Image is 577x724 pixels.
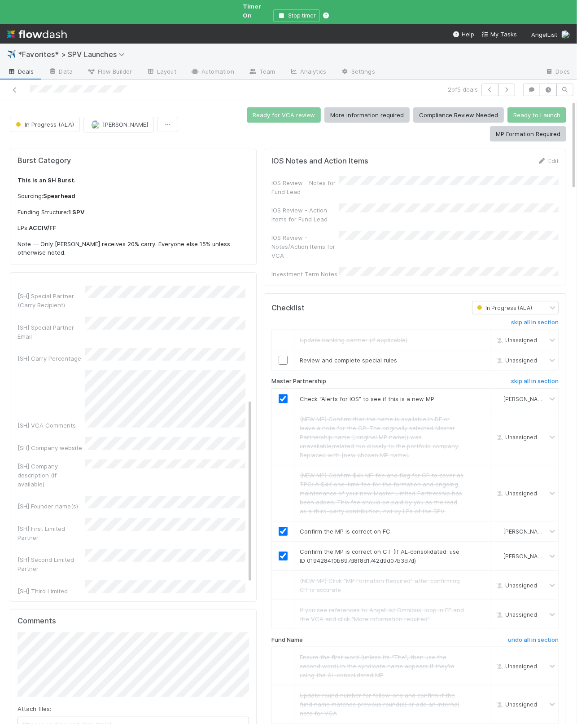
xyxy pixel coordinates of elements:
h6: skip all in section [511,378,559,385]
span: [PERSON_NAME] [503,528,547,534]
strong: Spearhead [43,192,75,199]
div: [SH] VCA Comments [17,421,85,430]
a: skip all in section [511,319,559,330]
button: More information required [324,107,410,123]
span: [PERSON_NAME] [103,121,148,128]
div: IOS Review - Notes for Fund Lead [271,178,339,196]
div: [SH] Third Limited Partner [17,587,85,605]
span: Ensure the first word (unless it’s “The”, then use the second word) in the syndicate name appears... [300,653,455,679]
p: Funding Structure: [17,208,249,217]
a: Automation [184,65,241,79]
span: Unassigned [494,433,537,440]
a: skip all in section [511,378,559,388]
img: avatar_b18de8e2-1483-4e81-aa60-0a3d21592880.png [495,552,502,560]
span: Unassigned [494,337,537,344]
div: [SH] Founder name(s) [17,502,85,511]
a: Edit [538,157,559,164]
label: Attach files: [17,704,51,713]
span: (NEW MP) Confirm that the name is available in DE or leave a note for the GP: The originally sele... [300,415,459,459]
span: Check “Alerts for IOS” to see if this is a new MP [300,395,434,402]
span: Timer On [243,2,270,20]
span: Flow Builder [87,67,132,76]
div: [SH] Special Partner (Carry Recipient) [17,291,85,309]
span: Timer On [243,3,261,19]
button: [PERSON_NAME] [83,117,154,132]
span: ✈️ [7,50,16,58]
h6: undo all in section [508,636,559,644]
button: MP Formation Required [490,126,566,141]
span: Unassigned [494,611,537,618]
span: Update round number for follow-ons and confirm if the fund name matches previous round(s) or add ... [300,692,459,717]
span: Update banking partner (if applicable) [300,336,407,344]
button: Compliance Review Needed [413,107,504,123]
div: IOS Review - Notes/Action Items for VCA [271,233,339,260]
span: 2 of 5 deals [448,85,478,94]
a: Data [41,65,80,79]
strong: 1 SPV [68,208,84,216]
img: avatar_b18de8e2-1483-4e81-aa60-0a3d21592880.png [91,120,100,129]
span: Deals [7,67,34,76]
div: IOS Review - Action Items for Fund Lead [271,206,339,224]
a: undo all in section [508,636,559,647]
h6: Master Partnership [271,378,326,385]
div: [SH] First Limited Partner [17,524,85,542]
span: (NEW MP) Click “MP Formation Required” after confirming CT is accurate [300,577,460,593]
div: [SH] Company website [17,443,85,452]
img: avatar_b18de8e2-1483-4e81-aa60-0a3d21592880.png [495,395,502,402]
span: My Tasks [481,31,517,38]
h5: IOS Notes and Action Items [271,157,368,166]
span: [PERSON_NAME] [503,552,547,559]
span: Review and complete special rules [300,357,397,364]
h5: Checklist [271,304,305,313]
span: In Progress (ALA) [475,305,532,311]
p: Note — Only [PERSON_NAME] receives 20% carry. Everyone else 15% unless otherwise noted. [17,240,249,257]
strong: This is an SH Burst. [17,177,76,184]
span: [PERSON_NAME] [503,395,547,402]
a: My Tasks [481,30,517,39]
a: Flow Builder [80,65,139,79]
span: Confirm the MP is correct on CT (If AL-consolidated: use ID 0194284f0b697d8f8d1742d9d07b3d7d) [300,548,459,564]
div: [SH] Special Partner Email [17,323,85,341]
div: Help [453,30,474,39]
a: Docs [538,65,577,79]
strong: ACCIV/FF [29,224,57,231]
img: logo-inverted-e16ddd16eac7371096b0.svg [7,26,67,42]
a: Settings [333,65,382,79]
div: [SH] Second Limited Partner [17,555,85,573]
span: In Progress (ALA) [14,121,74,128]
h6: Fund Name [271,636,303,644]
p: Sourcing: [17,192,249,201]
span: If you see references to AngelList Omnibus: loop in FF and the VCA and click “More information re... [300,606,464,622]
div: [SH] Company description (if available) [17,462,85,489]
div: Investment Term Notes [271,269,339,278]
span: Confirm the MP is correct on FC [300,528,390,535]
div: [SH] Carry Percentage [17,354,85,363]
img: avatar_b18de8e2-1483-4e81-aa60-0a3d21592880.png [495,528,502,535]
h5: Burst Category [17,156,249,165]
a: Analytics [282,65,333,79]
span: Unassigned [494,701,537,708]
span: *Favorites* > SPV Launches [18,50,129,59]
img: avatar_b18de8e2-1483-4e81-aa60-0a3d21592880.png [561,30,570,39]
span: Unassigned [494,357,537,364]
button: Ready for VCA review [247,107,321,123]
span: AngelList [531,31,557,38]
button: Ready to Launch [507,107,566,123]
button: Stop timer [273,9,320,22]
a: Team [241,65,282,79]
span: (NEW MP) Confirm $4k MP fee and flag for GP to cover as TPC: A $4K one-time fee for the formation... [300,472,463,515]
span: Unassigned [494,582,537,588]
span: Unassigned [494,490,537,496]
button: In Progress (ALA) [10,117,80,132]
a: Layout [139,65,184,79]
h6: skip all in section [511,319,559,326]
span: Unassigned [494,663,537,670]
p: LPs: [17,224,249,233]
h5: Comments [17,617,249,626]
